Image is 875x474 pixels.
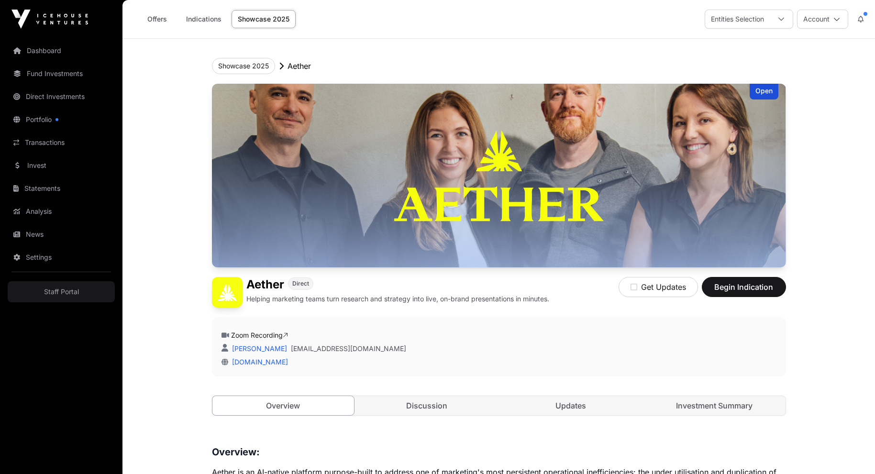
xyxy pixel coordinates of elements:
[702,277,786,297] button: Begin Indication
[212,84,786,267] img: Aether
[705,10,770,28] div: Entities Selection
[228,358,288,366] a: [DOMAIN_NAME]
[8,132,115,153] a: Transactions
[180,10,228,28] a: Indications
[619,277,698,297] button: Get Updates
[797,10,848,29] button: Account
[8,281,115,302] a: Staff Portal
[246,277,284,292] h1: Aether
[212,444,786,460] h3: Overview:
[230,344,287,353] a: [PERSON_NAME]
[714,281,774,293] span: Begin Indication
[212,396,355,416] a: Overview
[8,109,115,130] a: Portfolio
[138,10,176,28] a: Offers
[8,201,115,222] a: Analysis
[246,294,549,304] p: Helping marketing teams turn research and strategy into live, on-brand presentations in minutes.
[292,280,309,287] span: Direct
[212,396,786,415] nav: Tabs
[8,178,115,199] a: Statements
[8,63,115,84] a: Fund Investments
[500,396,642,415] a: Updates
[8,224,115,245] a: News
[8,155,115,176] a: Invest
[356,396,498,415] a: Discussion
[8,247,115,268] a: Settings
[8,86,115,107] a: Direct Investments
[702,287,786,296] a: Begin Indication
[232,10,296,28] a: Showcase 2025
[11,10,88,29] img: Icehouse Ventures Logo
[291,344,406,353] a: [EMAIL_ADDRESS][DOMAIN_NAME]
[750,84,778,99] div: Open
[8,40,115,61] a: Dashboard
[288,60,311,72] p: Aether
[643,396,786,415] a: Investment Summary
[212,277,243,308] img: Aether
[231,331,288,339] a: Zoom Recording
[212,58,275,74] button: Showcase 2025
